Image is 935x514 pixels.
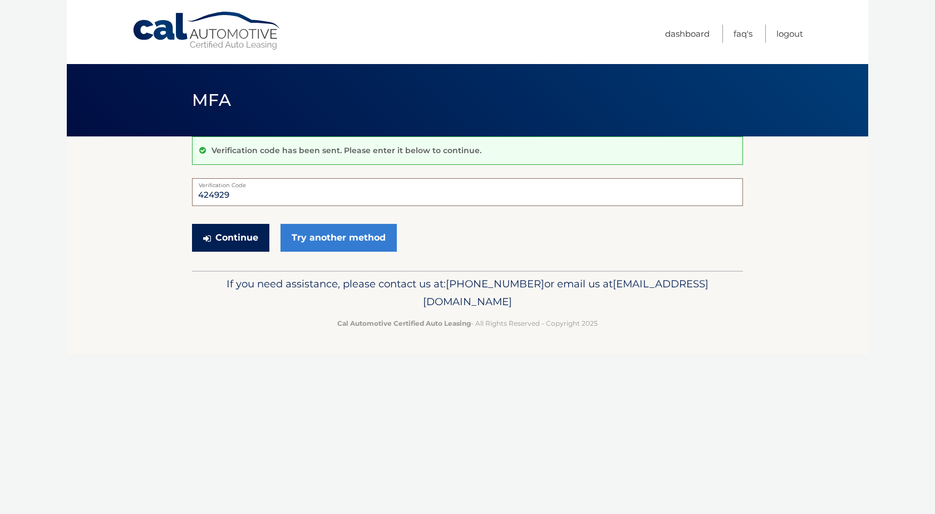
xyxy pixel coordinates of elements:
p: - All Rights Reserved - Copyright 2025 [199,317,736,329]
p: If you need assistance, please contact us at: or email us at [199,275,736,311]
a: Try another method [280,224,397,252]
span: [EMAIL_ADDRESS][DOMAIN_NAME] [423,277,708,308]
a: Logout [776,25,803,43]
strong: Cal Automotive Certified Auto Leasing [337,319,471,327]
label: Verification Code [192,178,743,187]
p: Verification code has been sent. Please enter it below to continue. [211,145,481,155]
button: Continue [192,224,269,252]
a: FAQ's [734,25,752,43]
span: MFA [192,90,231,110]
span: [PHONE_NUMBER] [446,277,544,290]
a: Dashboard [665,25,710,43]
input: Verification Code [192,178,743,206]
a: Cal Automotive [132,11,282,51]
